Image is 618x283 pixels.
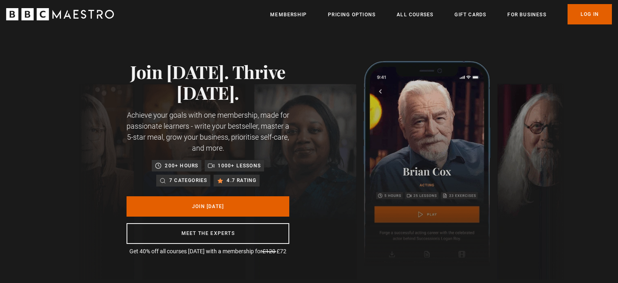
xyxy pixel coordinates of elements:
a: Meet the experts [127,223,289,244]
span: £72 [277,248,286,254]
h1: Join [DATE]. Thrive [DATE]. [127,61,289,103]
p: 200+ hours [165,162,198,170]
nav: Primary [270,4,612,24]
a: Membership [270,11,307,19]
a: Gift Cards [454,11,486,19]
p: 1000+ lessons [218,162,261,170]
svg: BBC Maestro [6,8,114,20]
p: Get 40% off all courses [DATE] with a membership for [127,247,289,256]
span: £120 [262,248,275,254]
p: Achieve your goals with one membership, made for passionate learners - write your bestseller, mas... [127,110,289,154]
a: Log In [568,4,612,24]
a: All Courses [397,11,433,19]
p: 7 categories [169,176,207,184]
a: Join [DATE] [127,196,289,217]
a: For business [507,11,546,19]
p: 4.7 rating [227,176,256,184]
a: Pricing Options [328,11,376,19]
